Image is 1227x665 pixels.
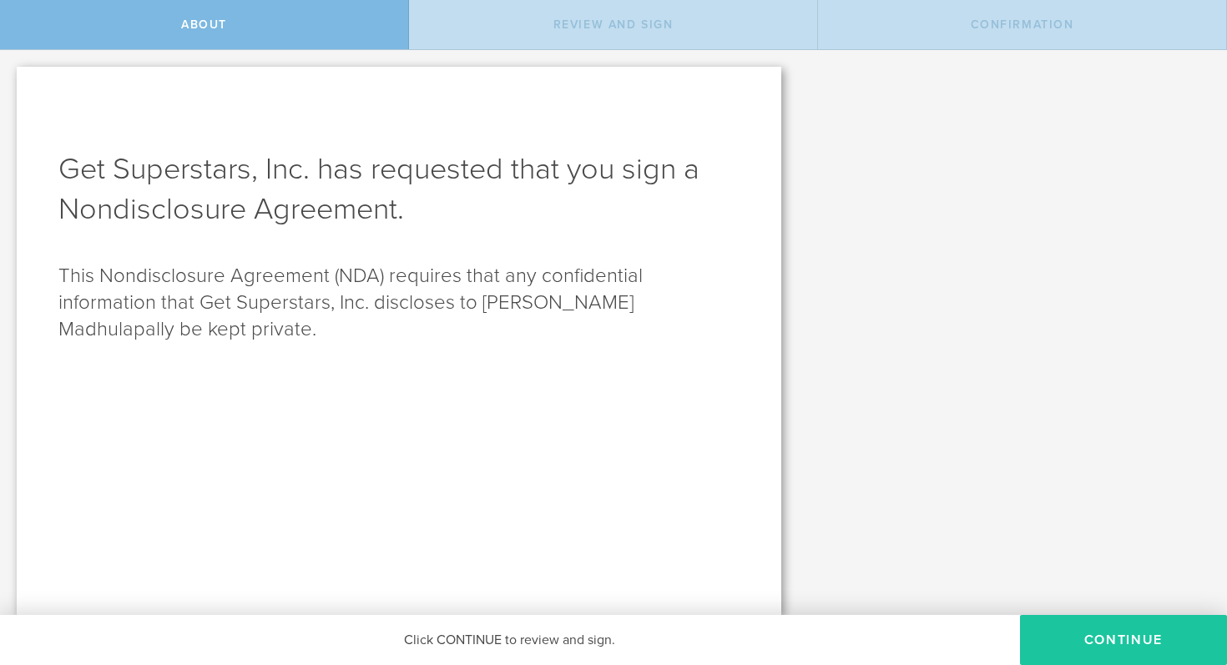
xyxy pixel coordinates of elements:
span: Confirmation [971,18,1074,32]
button: Continue [1020,615,1227,665]
p: This Nondisclosure Agreement (NDA) requires that any confidential information that Get Superstars... [58,263,740,343]
h1: Get Superstars, Inc. has requested that you sign a Nondisclosure Agreement . [58,149,740,229]
span: Review and sign [553,18,674,32]
iframe: Chat Widget [1144,535,1227,615]
span: About [181,18,227,32]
